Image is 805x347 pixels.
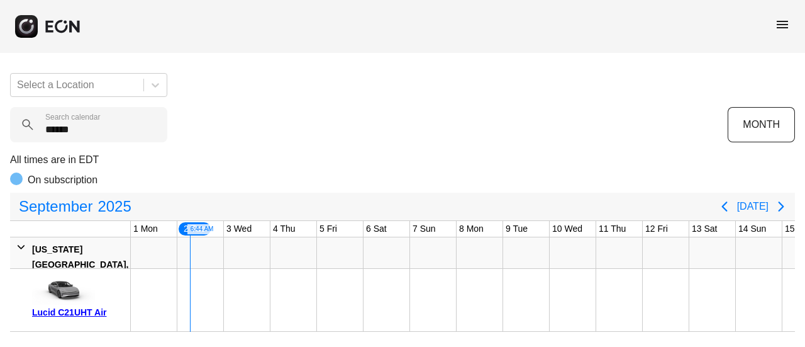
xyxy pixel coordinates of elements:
p: On subscription [28,173,97,188]
label: Search calendar [45,112,100,122]
div: 10 Wed [550,221,585,237]
span: September [16,194,95,219]
p: All times are in EDT [10,152,795,168]
img: car [32,273,95,305]
div: 14 Sun [736,221,769,237]
div: 5 Fri [317,221,340,237]
div: 1 Mon [131,221,160,237]
div: 8 Mon [457,221,486,237]
span: menu [775,17,790,32]
div: 13 Sat [689,221,719,237]
span: 2025 [95,194,133,219]
button: [DATE] [737,195,769,218]
div: 9 Tue [503,221,530,237]
div: [US_STATE][GEOGRAPHIC_DATA], [GEOGRAPHIC_DATA] [32,242,128,287]
div: 12 Fri [643,221,670,237]
div: 7 Sun [410,221,438,237]
div: 4 Thu [270,221,298,237]
button: September2025 [11,194,139,219]
div: 11 Thu [596,221,628,237]
div: 2 Tue [177,221,212,237]
div: Lucid C21UHT Air [32,305,126,320]
div: 3 Wed [224,221,254,237]
div: 6 Sat [364,221,389,237]
button: Next page [769,194,794,219]
button: Previous page [712,194,737,219]
button: MONTH [728,107,795,142]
